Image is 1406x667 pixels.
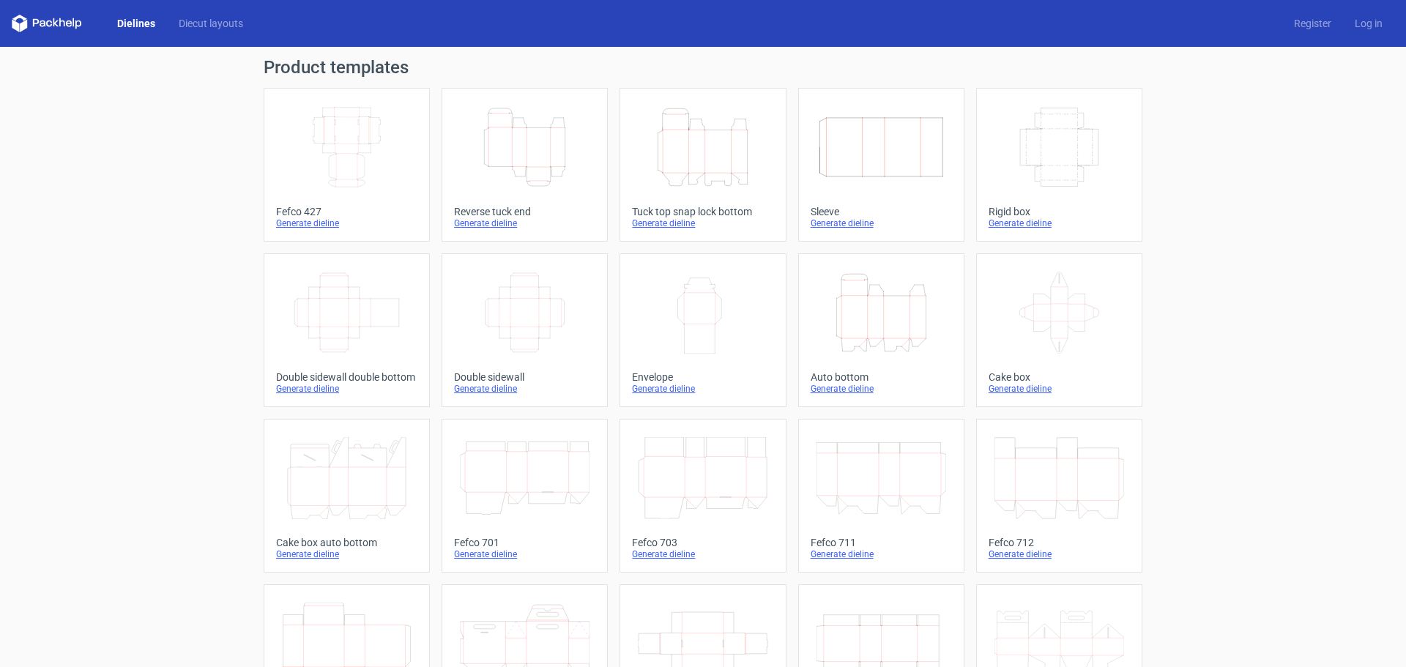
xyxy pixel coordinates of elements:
[798,253,964,407] a: Auto bottomGenerate dieline
[620,253,786,407] a: EnvelopeGenerate dieline
[264,59,1142,76] h1: Product templates
[276,383,417,395] div: Generate dieline
[442,419,608,573] a: Fefco 701Generate dieline
[276,371,417,383] div: Double sidewall double bottom
[632,217,773,229] div: Generate dieline
[1343,16,1394,31] a: Log in
[989,548,1130,560] div: Generate dieline
[811,548,952,560] div: Generate dieline
[454,383,595,395] div: Generate dieline
[989,217,1130,229] div: Generate dieline
[620,88,786,242] a: Tuck top snap lock bottomGenerate dieline
[454,206,595,217] div: Reverse tuck end
[454,537,595,548] div: Fefco 701
[442,253,608,407] a: Double sidewallGenerate dieline
[989,383,1130,395] div: Generate dieline
[976,253,1142,407] a: Cake boxGenerate dieline
[811,217,952,229] div: Generate dieline
[276,217,417,229] div: Generate dieline
[105,16,167,31] a: Dielines
[454,548,595,560] div: Generate dieline
[442,88,608,242] a: Reverse tuck endGenerate dieline
[276,537,417,548] div: Cake box auto bottom
[989,206,1130,217] div: Rigid box
[798,419,964,573] a: Fefco 711Generate dieline
[264,88,430,242] a: Fefco 427Generate dieline
[632,537,773,548] div: Fefco 703
[989,537,1130,548] div: Fefco 712
[454,371,595,383] div: Double sidewall
[632,548,773,560] div: Generate dieline
[811,537,952,548] div: Fefco 711
[632,383,773,395] div: Generate dieline
[976,419,1142,573] a: Fefco 712Generate dieline
[632,371,773,383] div: Envelope
[276,206,417,217] div: Fefco 427
[264,419,430,573] a: Cake box auto bottomGenerate dieline
[798,88,964,242] a: SleeveGenerate dieline
[811,371,952,383] div: Auto bottom
[811,383,952,395] div: Generate dieline
[976,88,1142,242] a: Rigid boxGenerate dieline
[811,206,952,217] div: Sleeve
[620,419,786,573] a: Fefco 703Generate dieline
[276,548,417,560] div: Generate dieline
[1282,16,1343,31] a: Register
[264,253,430,407] a: Double sidewall double bottomGenerate dieline
[454,217,595,229] div: Generate dieline
[989,371,1130,383] div: Cake box
[632,206,773,217] div: Tuck top snap lock bottom
[167,16,255,31] a: Diecut layouts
